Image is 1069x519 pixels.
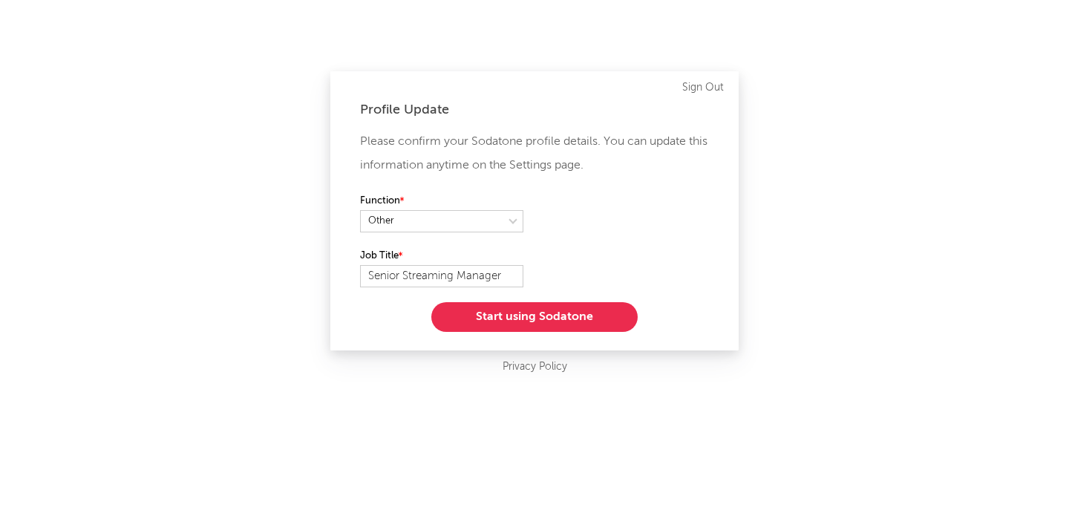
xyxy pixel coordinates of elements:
a: Sign Out [682,79,724,97]
p: Please confirm your Sodatone profile details. You can update this information anytime on the Sett... [360,130,709,177]
label: Function [360,192,523,210]
div: Profile Update [360,101,709,119]
a: Privacy Policy [503,358,567,376]
button: Start using Sodatone [431,302,638,332]
label: Job Title [360,247,523,265]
